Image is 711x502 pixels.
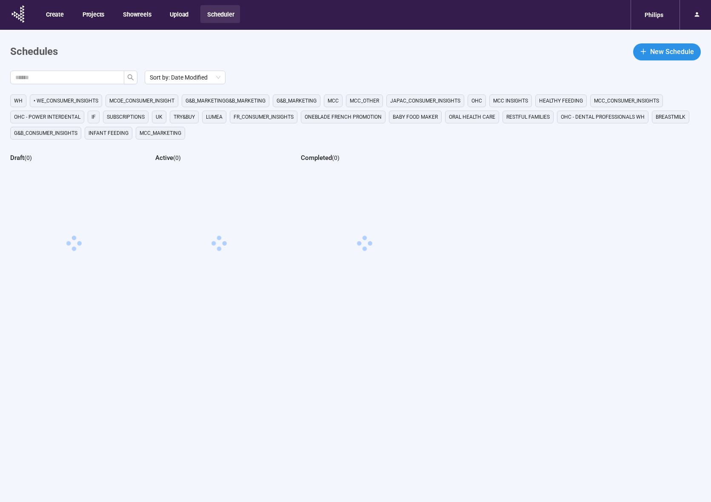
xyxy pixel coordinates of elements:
button: Projects [76,5,110,23]
span: MCC [328,97,339,105]
button: Upload [163,5,194,23]
span: MCC Insights [493,97,528,105]
span: Restful Families [506,113,550,121]
span: IF [91,113,96,121]
span: JAPAC_CONSUMER_INSIGHTS [390,97,460,105]
span: MCC_CONSUMER_INSIGHTS [594,97,659,105]
span: MCoE_Consumer_Insight [109,97,174,105]
span: ( 0 ) [332,154,340,161]
span: • WE_CONSUMER_INSIGHTS [34,97,98,105]
span: search [127,74,134,81]
span: Healthy feeding [539,97,583,105]
span: WH [14,97,23,105]
h2: Draft [10,154,24,162]
button: plusNew Schedule [633,43,701,60]
span: TRY&BUY [174,113,195,121]
span: UK [156,113,163,121]
span: Infant Feeding [89,129,128,137]
span: G&B_MARKETINGG&B_MARKETING [186,97,266,105]
span: Oral Health Care [449,113,495,121]
button: Showreels [116,5,157,23]
span: plus [640,48,647,55]
span: Sort by: Date Modified [150,71,220,84]
div: Philips [640,7,668,23]
span: New Schedule [650,46,694,57]
button: search [124,71,137,84]
span: Breastmilk [656,113,685,121]
span: OHC - DENTAL PROFESSIONALS WH [561,113,645,121]
span: G&B_MARKETING [277,97,317,105]
span: OHC [471,97,482,105]
span: Baby food maker [393,113,438,121]
span: Lumea [206,113,223,121]
span: MCC_MARKETING [140,129,181,137]
h2: Completed [301,154,332,162]
button: Scheduler [200,5,240,23]
span: MCC_other [350,97,379,105]
span: OHC - Power Interdental [14,113,80,121]
h1: Schedules [10,44,58,60]
span: G&B_CONSUMER_INSIGHTS [14,129,77,137]
span: FR_CONSUMER_INSIGHTS [234,113,294,121]
span: Subscriptions [107,113,145,121]
span: ( 0 ) [24,154,32,161]
h2: Active [155,154,173,162]
button: Create [39,5,70,23]
span: ( 0 ) [173,154,181,161]
span: OneBlade French Promotion [305,113,382,121]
